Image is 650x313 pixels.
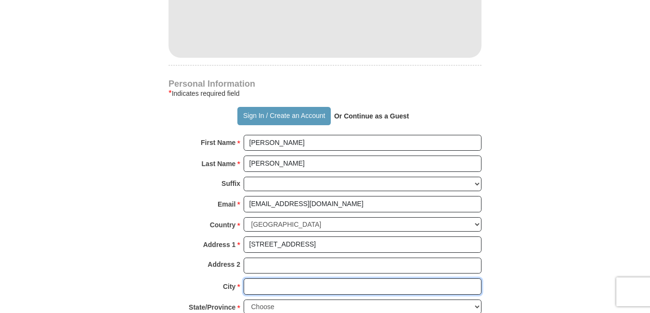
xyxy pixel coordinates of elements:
[210,218,236,232] strong: Country
[221,177,240,190] strong: Suffix
[208,258,240,271] strong: Address 2
[334,112,409,120] strong: Or Continue as a Guest
[169,88,481,99] div: Indicates required field
[201,136,235,149] strong: First Name
[203,238,236,251] strong: Address 1
[202,157,236,170] strong: Last Name
[237,107,330,125] button: Sign In / Create an Account
[169,80,481,88] h4: Personal Information
[218,197,235,211] strong: Email
[223,280,235,293] strong: City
